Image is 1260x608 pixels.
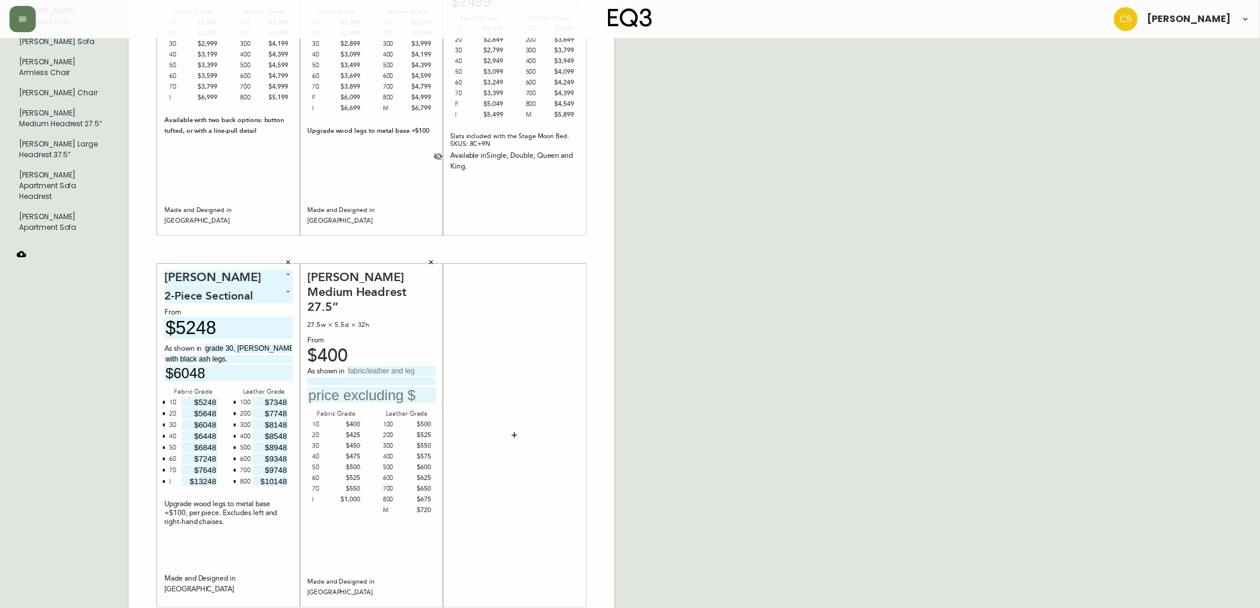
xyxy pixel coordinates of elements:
div: 100 [383,419,407,430]
div: 400 [383,49,407,60]
div: 300 [383,441,407,451]
div: $2,999 [194,39,218,49]
input: price excluding $ [307,388,436,404]
div: 10 [169,397,176,409]
div: 600 [383,473,407,484]
div: Available in Single, Double, Queen and King. [450,151,579,172]
div: Upgrade wood legs to metal base +$100, per piece. Excludes left and right-hand chaises. [164,500,293,526]
div: M [383,505,407,516]
div: 300 [240,420,251,431]
div: 20 [455,35,479,45]
div: Leather Grade [235,386,293,397]
div: 40 [169,49,194,60]
div: 400 [240,49,264,60]
input: price excluding $ [252,476,288,487]
div: $4,999 [407,92,431,103]
div: $720 [407,505,431,516]
div: 60 [455,77,479,88]
div: 200 [383,430,407,441]
input: price excluding $ [182,397,217,407]
input: price excluding $ [164,317,293,339]
div: Slats included with the Stage Moon Bed. SKUS: 8C+9N [450,132,579,148]
div: $4,399 [264,49,288,60]
div: 40 [455,56,479,67]
input: price excluding $ [182,420,217,430]
div: $4,799 [264,71,288,82]
div: M [526,110,550,120]
div: $4,249 [550,77,574,88]
div: $675 [407,494,431,505]
input: price excluding $ [252,420,288,430]
div: $400 [307,351,436,361]
input: price excluding $ [182,409,217,419]
div: Made and Designed in [GEOGRAPHIC_DATA] [164,573,293,595]
div: 30 [169,420,176,431]
span: As shown in [307,366,347,377]
div: 40 [169,431,176,442]
div: 40 [312,451,336,462]
input: fabric/leather and leg [347,366,436,376]
li: Large Hang Tag [10,103,114,134]
input: price excluding $ [182,465,217,475]
div: $6,099 [336,92,361,103]
div: $4,099 [550,67,574,77]
div: $3,899 [336,82,361,92]
div: $3,949 [550,56,574,67]
textarea: Made from high quality recycled leather, the Acel Dining Chair boasts clean lines and a soft, pol... [36,74,164,132]
span: [PERSON_NAME] [1147,14,1231,24]
div: 500 [526,67,550,77]
div: $500 [407,419,431,430]
li: Large Hang Tag [10,165,114,207]
div: $500 [336,462,361,473]
div: $3,799 [194,82,218,92]
div: $450 [336,441,361,451]
textarea: ACEL CHAIR - BLACK [36,49,164,68]
div: $3,249 [479,77,504,88]
div: 70 [169,465,176,476]
input: price excluding $ [164,365,293,381]
div: $1,000 [336,494,361,505]
input: price excluding $ [252,409,288,419]
li: Large Hang Tag [10,32,114,52]
div: [PERSON_NAME] [164,270,293,285]
div: $5,049 [479,99,504,110]
div: From [164,308,293,317]
div: F [455,99,479,110]
div: $2,899 [336,39,361,49]
div: $4,799 [407,82,431,92]
input: price excluding $ [252,454,288,464]
input: price excluding $ [182,431,217,441]
div: $4,599 [407,71,431,82]
div: $4,199 [264,39,288,49]
div: $3,799 [550,45,574,56]
div: $600 [407,462,431,473]
div: 60 [169,71,194,82]
div: 70 [312,82,336,92]
div: 60 [312,71,336,82]
div: $2,949 [479,56,504,67]
div: I [169,476,171,488]
div: M [383,103,407,114]
input: price excluding $ [182,476,217,487]
div: 50 [169,60,194,71]
div: 800 [240,92,264,103]
div: 800 [383,494,407,505]
div: 600 [240,454,251,465]
div: 200 [240,409,251,420]
div: 50 [312,462,336,473]
div: Upgrade wood legs to metal base +$100 [307,126,436,136]
input: price excluding $ [182,442,217,453]
div: $550 [336,484,361,494]
div: 400 [240,431,251,442]
div: $4,399 [407,60,431,71]
img: 996bfd46d64b78802a67b62ffe4c27a2 [1114,7,1138,31]
div: [PERSON_NAME] Medium Headrest 27.5” [307,270,436,315]
input: price excluding $ [252,431,288,441]
div: $3,999 [407,39,431,49]
div: 20 [312,430,336,441]
div: 300 [383,39,407,49]
div: $4,999 [264,82,288,92]
li: Large Hang Tag [10,134,114,165]
div: 30 [455,45,479,56]
div: 800 [526,99,550,110]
